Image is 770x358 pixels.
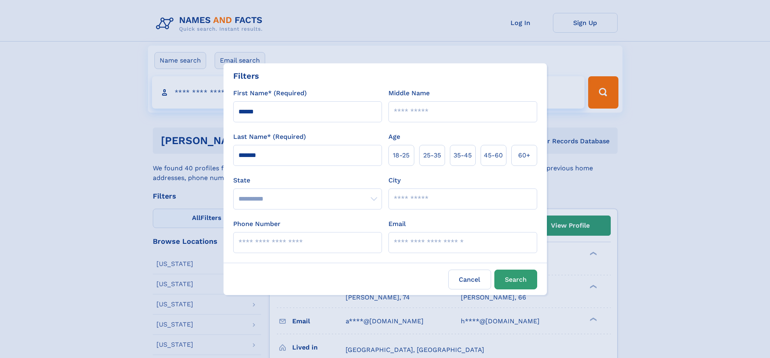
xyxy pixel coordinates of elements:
[388,132,400,142] label: Age
[233,70,259,82] div: Filters
[388,88,430,98] label: Middle Name
[494,270,537,289] button: Search
[388,219,406,229] label: Email
[233,176,382,185] label: State
[233,132,306,142] label: Last Name* (Required)
[454,151,472,160] span: 35‑45
[448,270,491,289] label: Cancel
[484,151,503,160] span: 45‑60
[233,88,307,98] label: First Name* (Required)
[423,151,441,160] span: 25‑35
[388,176,401,185] label: City
[518,151,530,160] span: 60+
[393,151,409,160] span: 18‑25
[233,219,281,229] label: Phone Number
